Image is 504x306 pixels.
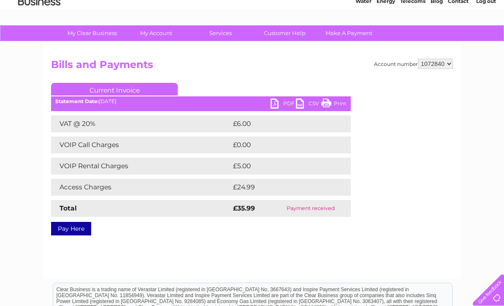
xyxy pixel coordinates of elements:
a: Current Invoice [51,83,178,96]
td: £6.00 [231,115,331,132]
div: Clear Business is a trading name of Verastar Limited (registered in [GEOGRAPHIC_DATA] No. 3667643... [53,5,452,41]
a: Water [355,36,371,42]
a: Pay Here [51,222,91,235]
a: 0333 014 3131 [345,4,403,15]
strong: Total [60,204,77,212]
a: Blog [431,36,443,42]
td: Access Charges [51,179,231,196]
a: Print [321,98,347,111]
strong: £35.99 [233,204,255,212]
img: logo.png [18,22,61,48]
a: PDF [271,98,296,111]
td: £24.99 [231,179,334,196]
a: Customer Help [250,25,320,41]
td: £5.00 [231,158,331,175]
td: VOIP Rental Charges [51,158,231,175]
a: Energy [377,36,395,42]
td: VOIP Call Charges [51,137,231,153]
a: CSV [296,98,321,111]
a: Make A Payment [314,25,384,41]
h2: Bills and Payments [51,59,453,75]
a: Log out [476,36,496,42]
a: My Account [122,25,191,41]
td: VAT @ 20% [51,115,231,132]
div: Account number [374,59,453,69]
td: Payment received [271,200,351,217]
a: Telecoms [400,36,425,42]
a: My Clear Business [57,25,127,41]
a: Services [186,25,255,41]
div: [DATE] [51,98,351,104]
a: Contact [448,36,469,42]
b: Statement Date: [55,98,99,104]
td: £0.00 [231,137,331,153]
